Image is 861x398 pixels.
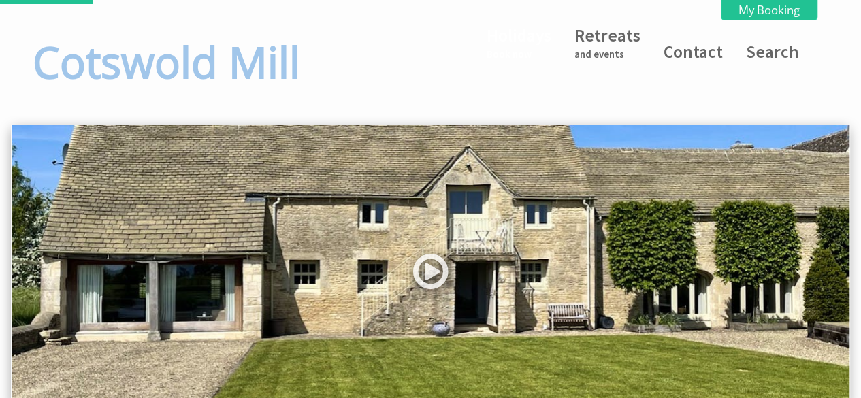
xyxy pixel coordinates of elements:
[19,19,155,104] a: Cotswold Mill
[487,48,551,61] small: Book now
[746,41,799,63] a: Search
[574,48,640,61] small: and events
[487,24,551,61] a: HolidaysBook now
[33,33,305,90] h1: Cotswold Mill
[574,24,640,61] a: Retreatsand events
[664,41,723,63] a: Contact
